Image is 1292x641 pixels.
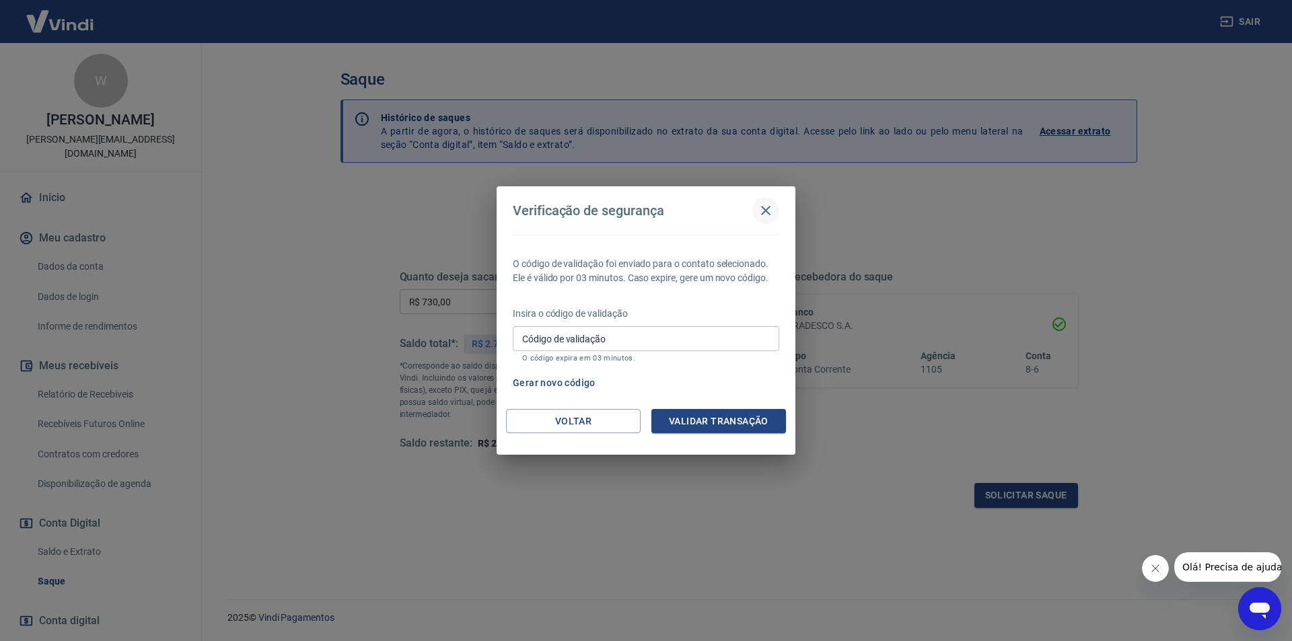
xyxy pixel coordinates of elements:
button: Validar transação [651,409,786,434]
button: Voltar [506,409,641,434]
iframe: Mensagem da empresa [1174,552,1281,582]
p: O código de validação foi enviado para o contato selecionado. Ele é válido por 03 minutos. Caso e... [513,257,779,285]
button: Gerar novo código [507,371,601,395]
span: Olá! Precisa de ajuda? [8,9,113,20]
p: Insira o código de validação [513,307,779,321]
h4: Verificação de segurança [513,202,664,219]
iframe: Fechar mensagem [1142,555,1169,582]
iframe: Botão para abrir a janela de mensagens [1238,587,1281,630]
p: O código expira em 03 minutos. [522,354,770,363]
